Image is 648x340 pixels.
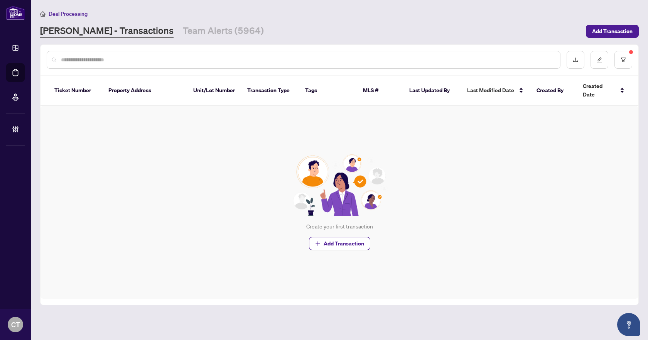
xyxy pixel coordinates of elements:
[309,237,370,250] button: Add Transaction
[11,319,20,330] span: CT
[40,24,174,38] a: [PERSON_NAME] - Transactions
[183,24,264,38] a: Team Alerts (5964)
[306,222,373,231] div: Create your first transaction
[403,76,461,106] th: Last Updated By
[187,76,241,106] th: Unit/Lot Number
[586,25,639,38] button: Add Transaction
[315,241,321,246] span: plus
[621,57,626,63] span: filter
[592,25,633,37] span: Add Transaction
[530,76,577,106] th: Created By
[299,76,357,106] th: Tags
[614,51,632,69] button: filter
[573,57,578,63] span: download
[290,154,389,216] img: Null State Icon
[461,76,530,106] th: Last Modified Date
[48,76,102,106] th: Ticket Number
[583,82,615,99] span: Created Date
[617,313,640,336] button: Open asap
[591,51,608,69] button: edit
[324,237,364,250] span: Add Transaction
[6,6,25,20] img: logo
[357,76,403,106] th: MLS #
[577,76,631,106] th: Created Date
[567,51,584,69] button: download
[102,76,187,106] th: Property Address
[40,11,46,17] span: home
[49,10,88,17] span: Deal Processing
[241,76,299,106] th: Transaction Type
[597,57,602,63] span: edit
[467,86,514,95] span: Last Modified Date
